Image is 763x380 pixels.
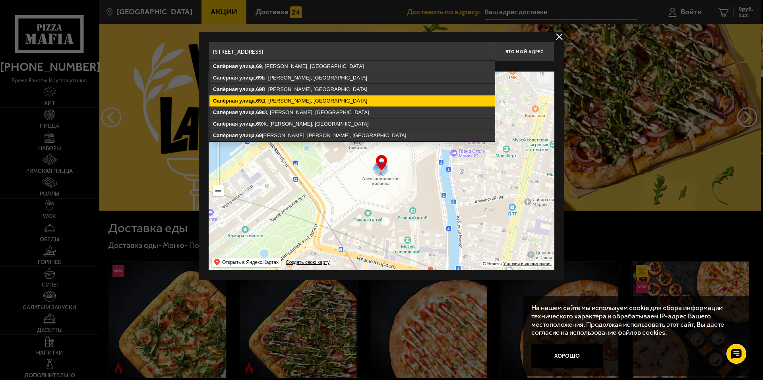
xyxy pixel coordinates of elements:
[209,130,495,141] ymaps: , [PERSON_NAME], [PERSON_NAME], [GEOGRAPHIC_DATA]
[239,132,255,138] ymaps: улица
[505,49,544,54] span: Это мой адрес
[239,86,255,92] ymaps: улица
[239,98,255,104] ymaps: улица
[554,32,564,42] button: delivery type
[531,304,740,337] p: На нашем сайте мы используем cookie для сбора информации технического характера и обрабатываем IP...
[239,109,255,115] ymaps: улица
[212,258,281,267] ymaps: Открыть в Яндекс.Картах
[209,42,495,62] input: Введите адрес доставки
[209,107,495,118] ymaps: , к3, [PERSON_NAME], [GEOGRAPHIC_DATA]
[213,63,238,69] ymaps: Сапёрная
[239,121,255,127] ymaps: улица
[256,86,261,92] ymaps: 69
[256,63,261,69] ymaps: 69
[213,121,238,127] ymaps: Сапёрная
[213,86,238,92] ymaps: Сапёрная
[209,84,495,95] ymaps: , В, [PERSON_NAME], [GEOGRAPHIC_DATA]
[256,75,261,81] ymaps: 69
[213,132,238,138] ymaps: Сапёрная
[209,95,495,107] ymaps: , Д, [PERSON_NAME], [GEOGRAPHIC_DATA]
[209,64,321,70] p: Укажите дом на карте или в поле ввода
[256,98,261,104] ymaps: 69
[256,132,261,138] ymaps: 69
[495,42,554,62] button: Это мой адрес
[213,98,238,104] ymaps: Сапёрная
[209,61,495,72] ymaps: , , [PERSON_NAME], [GEOGRAPHIC_DATA]
[483,261,502,266] ymaps: © Яндекс
[209,118,495,130] ymaps: , Ж, [PERSON_NAME], [GEOGRAPHIC_DATA]
[213,75,238,81] ymaps: Сапёрная
[256,121,261,127] ymaps: 69
[239,75,255,81] ymaps: улица
[503,261,552,266] a: Условия использования
[209,72,495,83] ymaps: , Б, [PERSON_NAME], [GEOGRAPHIC_DATA]
[213,109,238,115] ymaps: Сапёрная
[531,344,603,368] button: Хорошо
[239,63,255,69] ymaps: улица
[222,258,279,267] ymaps: Открыть в Яндекс.Картах
[256,109,261,115] ymaps: 69
[284,260,331,266] a: Создать свою карту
